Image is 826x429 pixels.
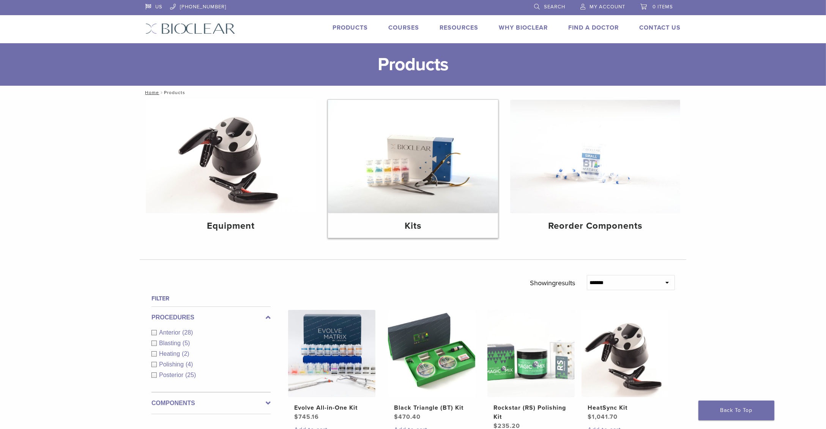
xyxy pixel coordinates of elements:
bdi: 1,041.70 [588,413,618,421]
span: 0 items [653,4,673,10]
span: (4) [186,361,193,368]
a: Resources [440,24,478,31]
span: (28) [182,329,193,336]
img: Reorder Components [510,100,680,213]
span: / [159,91,164,94]
a: Contact Us [639,24,681,31]
span: (2) [182,350,189,357]
img: Evolve All-in-One Kit [288,310,375,397]
a: Reorder Components [510,100,680,238]
h2: Rockstar (RS) Polishing Kit [493,403,569,421]
a: Back To Top [698,401,774,420]
span: Heating [159,350,182,357]
span: Polishing [159,361,186,368]
a: Equipment [146,100,316,238]
a: Home [143,90,159,95]
h2: Black Triangle (BT) Kit [394,403,469,412]
label: Components [151,399,271,408]
a: HeatSync KitHeatSync Kit $1,041.70 [581,310,670,421]
bdi: 745.16 [294,413,319,421]
a: Courses [388,24,419,31]
a: Kits [328,100,498,238]
p: Showing results [530,275,575,291]
span: (25) [185,372,196,378]
h2: HeatSync Kit [588,403,663,412]
a: Why Bioclear [499,24,548,31]
a: Products [333,24,368,31]
bdi: 470.40 [394,413,421,421]
nav: Products [140,86,686,99]
img: Bioclear [145,23,235,34]
span: $ [394,413,398,421]
a: Black Triangle (BT) KitBlack Triangle (BT) Kit $470.40 [388,310,476,421]
h4: Kits [334,219,492,233]
img: Kits [328,100,498,213]
img: Equipment [146,100,316,213]
h4: Filter [151,294,271,303]
label: Procedures [151,313,271,322]
h4: Reorder Components [516,219,674,233]
span: (5) [183,340,190,346]
img: Black Triangle (BT) Kit [388,310,475,397]
span: $ [588,413,592,421]
span: $ [294,413,298,421]
span: Posterior [159,372,185,378]
h4: Equipment [152,219,310,233]
span: My Account [590,4,625,10]
img: HeatSync Kit [582,310,669,397]
a: Evolve All-in-One KitEvolve All-in-One Kit $745.16 [288,310,376,421]
span: Blasting [159,340,183,346]
span: Search [544,4,565,10]
img: Rockstar (RS) Polishing Kit [487,310,575,397]
span: Anterior [159,329,182,336]
a: Find A Doctor [568,24,619,31]
h2: Evolve All-in-One Kit [294,403,369,412]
